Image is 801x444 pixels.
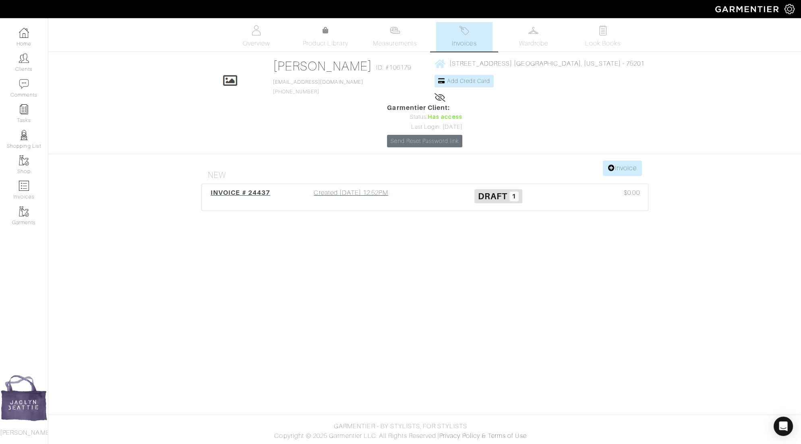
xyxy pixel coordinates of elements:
span: Garmentier Client: [387,103,462,113]
span: 1 [509,192,519,201]
span: Wardrobe [519,39,548,48]
img: dashboard-icon-dbcd8f5a0b271acd01030246c82b418ddd0df26cd7fceb0bd07c9910d44c42f6.png [19,28,29,38]
span: Add Credit Card [447,78,491,84]
h4: New [208,170,648,180]
span: Look Books [585,39,621,48]
span: [PHONE_NUMBER] [273,79,363,95]
a: INVOICE # 24437 Created [DATE] 12:52PM Draft 1 $0.00 [201,184,648,211]
a: Wardrobe [505,22,562,52]
img: todo-9ac3debb85659649dc8f770b8b6100bb5dab4b48dedcbae339e5042a72dfd3cc.svg [598,25,608,35]
a: [STREET_ADDRESS] [GEOGRAPHIC_DATA], [US_STATE] - 75201 [435,58,644,68]
a: Add Credit Card [435,75,494,87]
img: garments-icon-b7da505a4dc4fd61783c78ac3ca0ef83fa9d6f193b1c9dc38574b1d14d53ca28.png [19,207,29,217]
span: $0.00 [624,188,640,198]
img: clients-icon-6bae9207a08558b7cb47a8932f037763ab4055f8c8b6bfacd5dc20c3e0201464.png [19,53,29,63]
span: Invoices [452,39,476,48]
a: [EMAIL_ADDRESS][DOMAIN_NAME] [273,79,363,85]
span: ID: #106179 [376,63,411,72]
span: [STREET_ADDRESS] [GEOGRAPHIC_DATA], [US_STATE] - 75201 [449,60,644,67]
div: Status: [387,113,462,122]
img: stylists-icon-eb353228a002819b7ec25b43dbf5f0378dd9e0616d9560372ff212230b889e62.png [19,130,29,140]
img: gear-icon-white-bd11855cb880d31180b6d7d6211b90ccbf57a29d726f0c71d8c61bd08dd39cc2.png [784,4,795,14]
img: garmentier-logo-header-white-b43fb05a5012e4ada735d5af1a66efaba907eab6374d6393d1fbf88cb4ef424d.png [711,2,784,16]
img: orders-icon-0abe47150d42831381b5fb84f609e132dff9fe21cb692f30cb5eec754e2cba89.png [19,181,29,191]
a: [PERSON_NAME] [273,59,373,73]
a: Overview [228,22,284,52]
div: Created [DATE] 12:52PM [277,188,425,207]
span: INVOICE # 24437 [211,189,270,196]
span: Draft [478,191,507,201]
span: Copyright © 2025 Garmentier LLC. All Rights Reserved. [274,432,437,440]
div: Last Login: [DATE] [387,123,462,132]
img: reminder-icon-8004d30b9f0a5d33ae49ab947aed9ed385cf756f9e5892f1edd6e32f2345188e.png [19,104,29,114]
img: basicinfo-40fd8af6dae0f16599ec9e87c0ef1c0a1fdea2edbe929e3d69a839185d80c458.svg [251,25,261,35]
a: Privacy Policy & Terms of Use [439,432,526,440]
img: wardrobe-487a4870c1b7c33e795ec22d11cfc2ed9d08956e64fb3008fe2437562e282088.svg [528,25,538,35]
div: Open Intercom Messenger [774,417,793,436]
a: Measurements [366,22,423,52]
img: orders-27d20c2124de7fd6de4e0e44c1d41de31381a507db9b33961299e4e07d508b8c.svg [459,25,469,35]
a: Invoices [436,22,493,52]
img: garments-icon-b7da505a4dc4fd61783c78ac3ca0ef83fa9d6f193b1c9dc38574b1d14d53ca28.png [19,155,29,165]
a: Product Library [297,26,354,48]
span: Overview [242,39,269,48]
a: Invoice [603,161,642,176]
span: Measurements [373,39,417,48]
a: Look Books [575,22,631,52]
span: Product Library [303,39,348,48]
img: measurements-466bbee1fd09ba9460f595b01e5d73f9e2bff037440d3c8f018324cb6cdf7a4a.svg [390,25,400,35]
img: comment-icon-a0a6a9ef722e966f86d9cbdc48e553b5cf19dbc54f86b18d962a5391bc8f6eb6.png [19,79,29,89]
a: Send Reset Password link [387,135,462,147]
span: Has access [428,113,462,122]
